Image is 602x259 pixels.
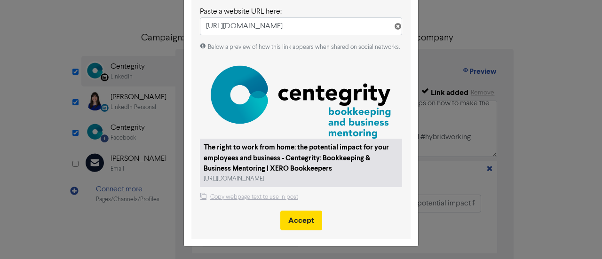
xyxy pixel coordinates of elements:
[200,192,299,202] button: Copy webpage text to use in post
[200,43,402,52] div: Below a preview of how this link appears when shared on social networks.
[555,214,602,259] iframe: Chat Widget
[200,55,402,139] img: cropped-Centegrity-Strapline-Website-V1.png
[204,174,298,183] div: [URL][DOMAIN_NAME]
[204,142,398,174] div: The right to work from home: the potential impact for your employees and business - Centegrity: B...
[200,6,402,17] div: Paste a website URL here:
[280,211,322,230] button: Accept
